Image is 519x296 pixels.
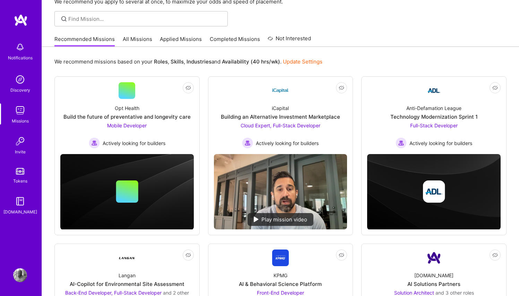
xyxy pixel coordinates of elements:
div: AI-Copilot for Environmental Site Assessment [70,280,184,288]
div: AI & Behavioral Science Platform [239,280,322,288]
div: Missions [12,117,29,125]
a: Applied Missions [160,35,202,47]
div: iCapital [272,104,289,112]
b: Skills [171,58,184,65]
a: User Avatar [11,268,29,282]
span: Solution Architect [394,290,434,296]
span: Front-End Developer [257,290,304,296]
img: cover [60,154,194,229]
img: Company Logo [426,250,442,266]
span: Actively looking for builders [409,139,472,147]
div: Tokens [13,177,27,185]
img: Company Logo [119,250,135,266]
img: Company Logo [272,250,289,266]
img: Actively looking for builders [242,137,253,149]
img: Invite [13,134,27,148]
a: All Missions [123,35,152,47]
div: Anti-Defamation League [406,104,461,112]
div: Technology Modernization Sprint 1 [390,113,478,120]
img: play [254,217,259,222]
div: Build the future of preventative and longevity care [63,113,191,120]
a: Not Interested [268,34,311,47]
a: Company LogoAnti-Defamation LeagueTechnology Modernization Sprint 1Full-Stack Developer Actively ... [367,82,501,149]
div: Discovery [10,86,30,94]
img: guide book [13,194,27,208]
i: icon EyeClosed [339,252,344,258]
img: Company logo [423,180,445,203]
img: No Mission [214,154,347,229]
span: Back-End Developer, Full-Stack Developer [65,290,162,296]
b: Availability (40 hrs/wk) [222,58,280,65]
i: icon EyeClosed [492,85,498,91]
p: We recommend missions based on your , , and . [54,58,322,65]
div: Building an Alternative Investment Marketplace [221,113,340,120]
span: Full-Stack Developer [410,122,458,128]
div: KPMG [274,272,287,279]
i: icon EyeClosed [185,85,191,91]
div: Invite [15,148,26,155]
div: [DOMAIN_NAME] [3,208,37,215]
a: Update Settings [283,58,322,65]
i: icon EyeClosed [339,85,344,91]
b: Roles [154,58,168,65]
div: Play mission video [248,213,313,226]
b: Industries [187,58,211,65]
img: Company Logo [426,82,442,99]
span: Actively looking for builders [103,139,165,147]
i: icon SearchGrey [60,15,68,23]
img: Actively looking for builders [396,137,407,149]
div: Notifications [8,54,33,61]
a: Completed Missions [210,35,260,47]
div: Langan [119,272,136,279]
img: Company Logo [272,82,289,99]
input: Find Mission... [68,15,223,23]
img: tokens [16,168,24,175]
span: Actively looking for builders [256,139,319,147]
img: cover [367,154,501,229]
img: discovery [13,73,27,86]
a: Opt HealthBuild the future of preventative and longevity careMobile Developer Actively looking fo... [60,82,194,149]
span: and 3 other roles [435,290,474,296]
img: teamwork [13,103,27,117]
img: logo [14,14,28,26]
span: Cloud Expert, Full-Stack Developer [241,122,320,128]
i: icon EyeClosed [492,252,498,258]
a: Recommended Missions [54,35,115,47]
span: Mobile Developer [107,122,147,128]
div: Opt Health [115,104,139,112]
a: Company LogoiCapitalBuilding an Alternative Investment MarketplaceCloud Expert, Full-Stack Develo... [214,82,347,149]
img: bell [13,40,27,54]
div: AI Solutions Partners [407,280,460,288]
img: User Avatar [13,268,27,282]
img: Actively looking for builders [89,137,100,149]
i: icon EyeClosed [185,252,191,258]
div: [DOMAIN_NAME] [414,272,453,279]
